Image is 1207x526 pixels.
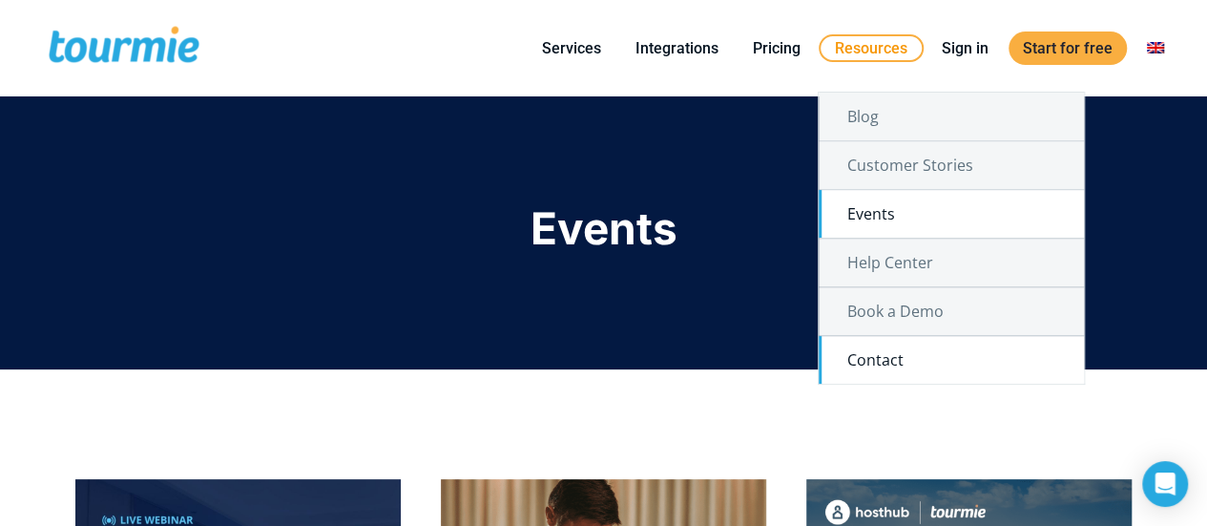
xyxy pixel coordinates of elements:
a: Customer Stories [819,141,1084,189]
a: Services [528,36,615,60]
a: Integrations [621,36,733,60]
a: Help Center [819,239,1084,286]
a: Contact [819,336,1084,384]
a: Start for free [1009,32,1127,65]
div: Open Intercom Messenger [1142,461,1188,507]
a: Pricing [739,36,815,60]
a: Blog [819,93,1084,140]
a: Sign in [927,36,1003,60]
span: Events [531,201,677,255]
a: Book a Demo [819,287,1084,335]
a: Resources [819,34,924,62]
a: Events [819,190,1084,238]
